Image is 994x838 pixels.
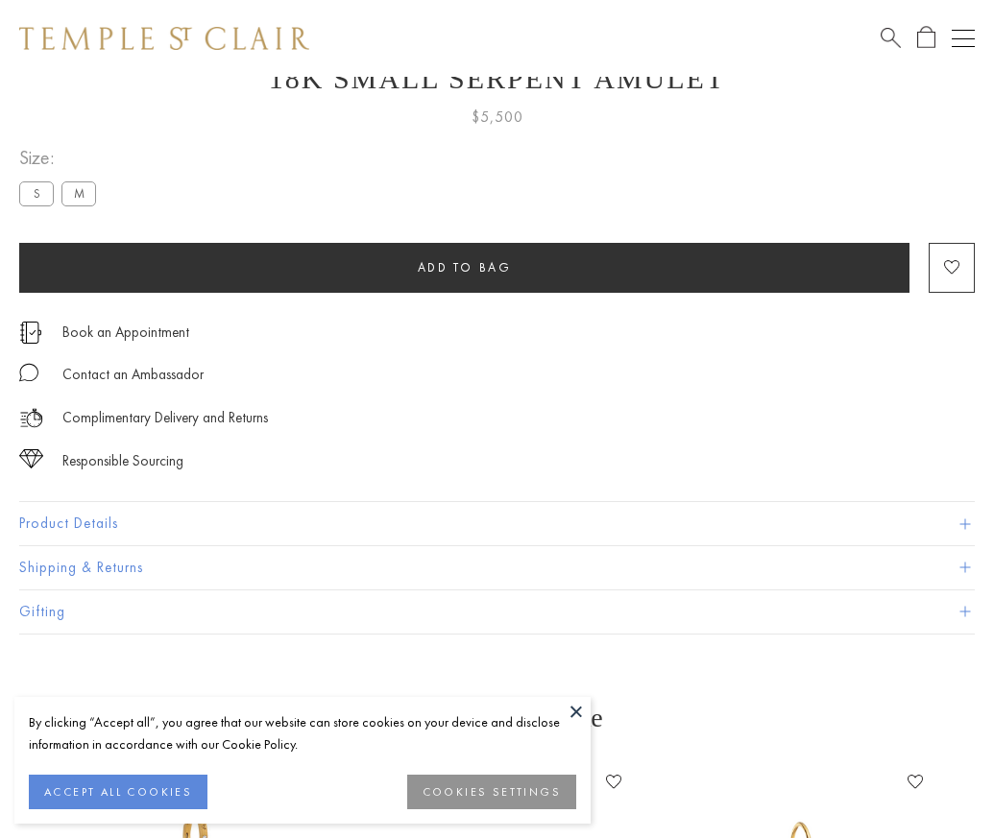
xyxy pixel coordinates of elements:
[19,181,54,205] label: S
[19,322,42,344] img: icon_appointment.svg
[19,502,975,545] button: Product Details
[407,775,576,809] button: COOKIES SETTINGS
[29,711,576,755] div: By clicking “Accept all”, you agree that our website can store cookies on your device and disclos...
[19,590,975,634] button: Gifting
[62,449,183,473] div: Responsible Sourcing
[62,322,189,343] a: Book an Appointment
[19,27,309,50] img: Temple St. Clair
[62,363,204,387] div: Contact an Ambassador
[61,181,96,205] label: M
[29,775,207,809] button: ACCEPT ALL COOKIES
[881,26,901,50] a: Search
[19,142,104,174] span: Size:
[19,243,909,293] button: Add to bag
[62,406,268,430] p: Complimentary Delivery and Returns
[19,363,38,382] img: MessageIcon-01_2.svg
[19,449,43,468] img: icon_sourcing.svg
[418,259,512,275] span: Add to bag
[19,406,43,430] img: icon_delivery.svg
[472,105,523,130] span: $5,500
[19,546,975,589] button: Shipping & Returns
[19,62,975,95] h1: 18K Small Serpent Amulet
[952,27,975,50] button: Open navigation
[917,26,935,50] a: Open Shopping Bag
